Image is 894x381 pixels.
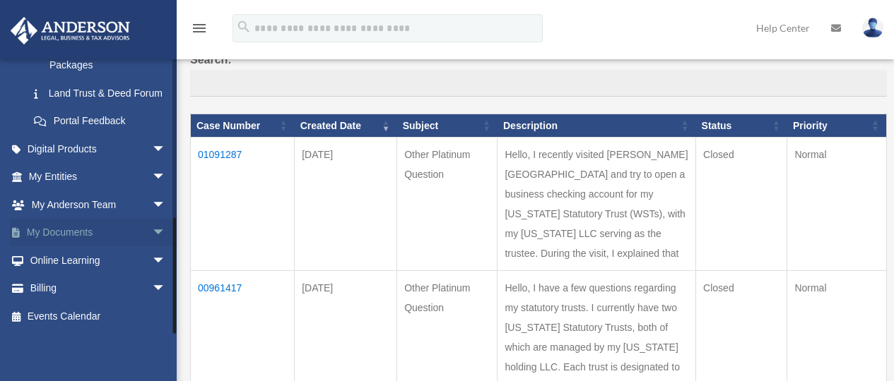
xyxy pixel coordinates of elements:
a: Land Trust & Deed Forum [20,79,180,107]
th: Case Number: activate to sort column ascending [191,114,295,138]
span: arrow_drop_down [152,190,180,219]
th: Status: activate to sort column ascending [696,114,787,138]
th: Priority: activate to sort column ascending [787,114,887,138]
span: arrow_drop_down [152,246,180,275]
th: Created Date: activate to sort column ascending [295,114,397,138]
a: menu [191,25,208,37]
td: 01091287 [191,138,295,271]
td: Closed [696,138,787,271]
td: Other Platinum Question [397,138,498,271]
a: Online Learningarrow_drop_down [10,246,187,274]
a: Digital Productsarrow_drop_down [10,135,187,163]
a: My Anderson Teamarrow_drop_down [10,190,187,219]
th: Description: activate to sort column ascending [498,114,696,138]
a: My Documentsarrow_drop_down [10,219,187,247]
img: Anderson Advisors Platinum Portal [6,17,134,44]
i: menu [191,20,208,37]
a: Billingarrow_drop_down [10,274,187,303]
input: Search: [190,70,887,97]
img: User Pic [862,18,883,38]
span: arrow_drop_down [152,163,180,192]
span: arrow_drop_down [152,135,180,164]
td: Hello, I recently visited [PERSON_NAME][GEOGRAPHIC_DATA] and try to open a business checking acco... [498,138,696,271]
label: Search: [190,50,887,97]
span: arrow_drop_down [152,219,180,248]
i: search [236,19,252,35]
a: My Entitiesarrow_drop_down [10,163,187,191]
span: arrow_drop_down [152,274,180,303]
a: Events Calendar [10,302,187,330]
td: [DATE] [295,138,397,271]
a: Portal Feedback [20,107,180,135]
td: Normal [787,138,887,271]
th: Subject: activate to sort column ascending [397,114,498,138]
